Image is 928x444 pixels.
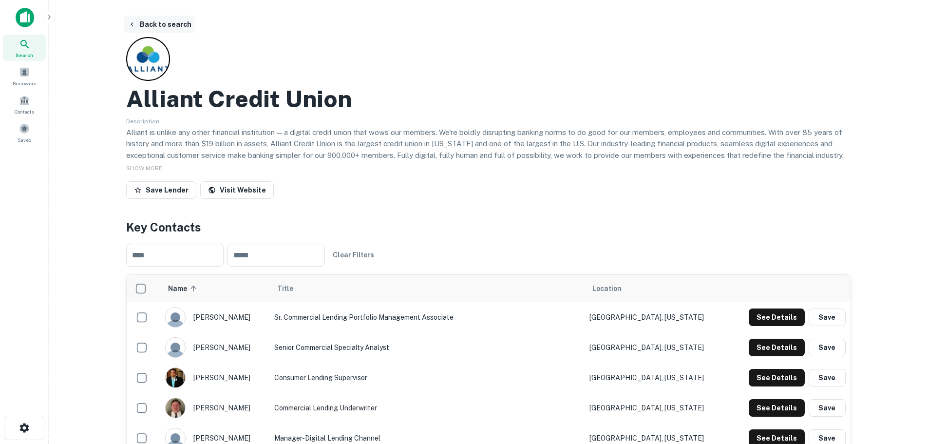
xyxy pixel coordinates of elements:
[809,339,846,356] button: Save
[269,363,585,393] td: Consumer Lending Supervisor
[200,181,274,199] a: Visit Website
[269,332,585,363] td: Senior Commercial Specialty Analyst
[126,127,851,173] p: Alliant is unlike any other financial institution — a digital credit union that wows our members....
[18,136,32,144] span: Saved
[126,181,196,199] button: Save Lender
[269,275,585,302] th: Title
[165,367,265,388] div: [PERSON_NAME]
[879,366,928,413] iframe: Chat Widget
[585,275,728,302] th: Location
[749,399,805,417] button: See Details
[16,8,34,27] img: capitalize-icon.png
[3,63,46,89] a: Borrowers
[809,369,846,386] button: Save
[126,218,851,236] h4: Key Contacts
[277,283,306,294] span: Title
[124,16,195,33] button: Back to search
[329,246,378,264] button: Clear Filters
[269,302,585,332] td: Sr. Commercial Lending Portfolio Management Associate
[585,393,728,423] td: [GEOGRAPHIC_DATA], [US_STATE]
[166,338,185,357] img: 9c8pery4andzj6ohjkjp54ma2
[585,363,728,393] td: [GEOGRAPHIC_DATA], [US_STATE]
[749,339,805,356] button: See Details
[13,79,36,87] span: Borrowers
[809,309,846,326] button: Save
[166,368,185,387] img: 1517548647535
[749,369,805,386] button: See Details
[166,308,185,327] img: 9c8pery4andzj6ohjkjp54ma2
[3,35,46,61] a: Search
[165,307,265,328] div: [PERSON_NAME]
[166,398,185,418] img: 1517594439304
[269,393,585,423] td: Commercial Lending Underwriter
[126,118,159,125] span: Description
[160,275,269,302] th: Name
[749,309,805,326] button: See Details
[165,398,265,418] div: [PERSON_NAME]
[3,91,46,117] a: Contacts
[16,51,33,59] span: Search
[592,283,622,294] span: Location
[168,283,200,294] span: Name
[15,108,34,116] span: Contacts
[126,85,352,113] h2: Alliant Credit Union
[585,302,728,332] td: [GEOGRAPHIC_DATA], [US_STATE]
[585,332,728,363] td: [GEOGRAPHIC_DATA], [US_STATE]
[3,119,46,146] a: Saved
[809,399,846,417] button: Save
[126,165,162,172] span: SHOW MORE
[165,337,265,358] div: [PERSON_NAME]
